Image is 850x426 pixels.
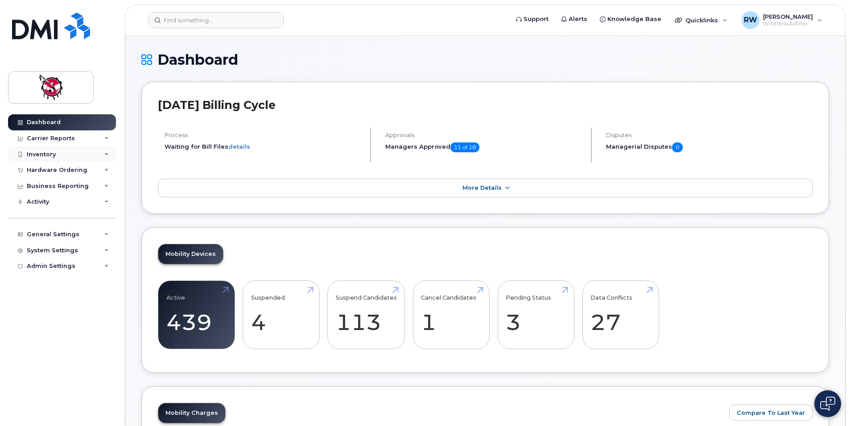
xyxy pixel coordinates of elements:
[336,285,397,344] a: Suspend Candidates 113
[165,132,363,138] h4: Process
[158,244,223,264] a: Mobility Devices
[141,52,829,67] h1: Dashboard
[506,285,566,344] a: Pending Status 3
[421,285,481,344] a: Cancel Candidates 1
[158,98,813,112] h2: [DATE] Billing Cycle
[737,409,805,417] span: Compare To Last Year
[606,132,813,138] h4: Disputes
[450,142,479,152] span: 11 of 18
[165,142,363,151] li: Waiting for Bill Files
[158,403,225,423] a: Mobility Charges
[251,285,311,344] a: Suspended 4
[228,143,250,150] a: details
[166,285,227,344] a: Active 439
[729,405,813,421] button: Compare To Last Year
[606,142,813,152] h5: Managerial Disputes
[385,142,583,152] h5: Managers Approved
[462,184,502,191] span: More Details
[672,142,683,152] span: 0
[385,132,583,138] h4: Approvals
[820,397,835,411] img: Open chat
[590,285,651,344] a: Data Conflicts 27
